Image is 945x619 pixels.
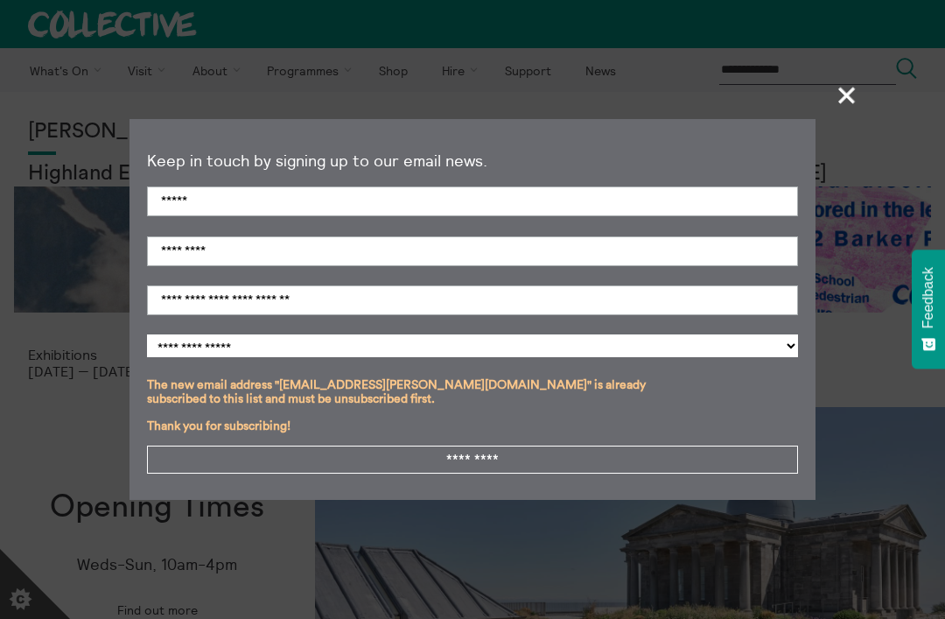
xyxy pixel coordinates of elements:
p: Keep in touch by signing up to our email news. [147,152,798,171]
span: Feedback [920,267,936,328]
button: Feedback - Show survey [912,250,945,369]
button: close [829,70,864,120]
div: Thank you for subscribing! [147,419,668,446]
span: + [822,70,873,122]
div: The new email address "[EMAIL_ADDRESS][PERSON_NAME][DOMAIN_NAME]" is already subscribed to this l... [147,378,668,419]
